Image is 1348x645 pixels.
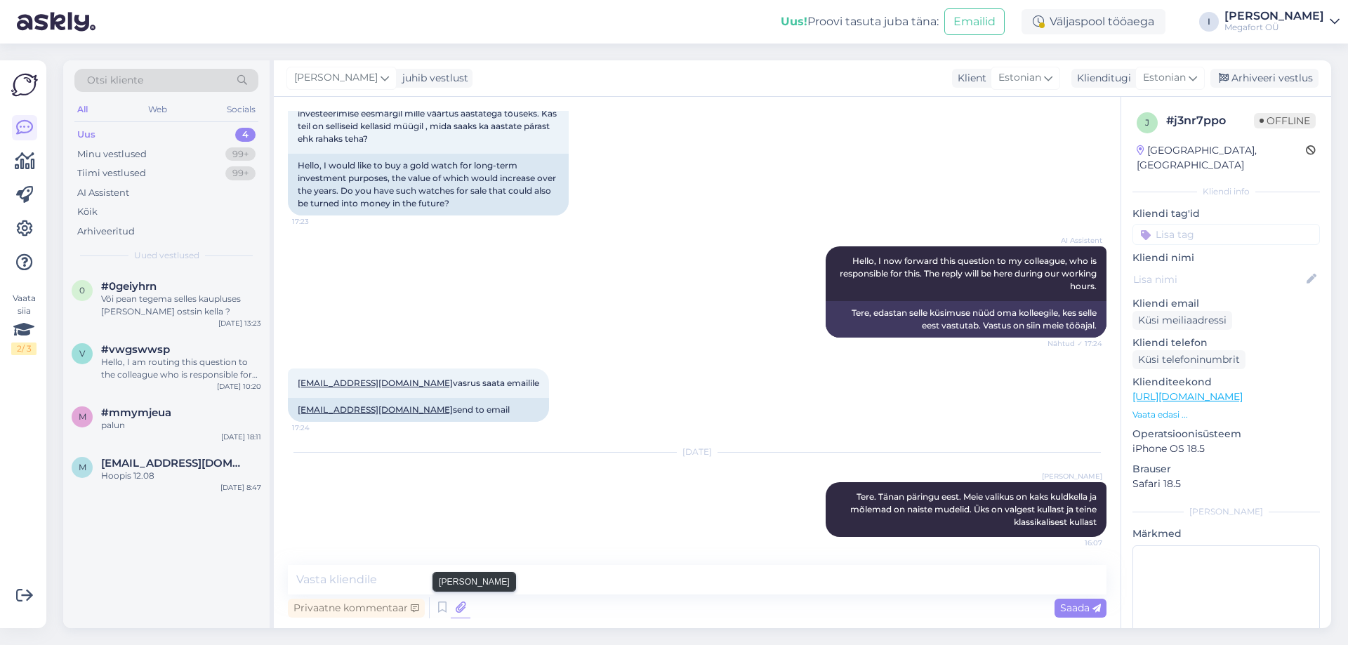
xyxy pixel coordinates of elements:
[1132,427,1320,441] p: Operatsioonisüsteem
[1042,471,1102,481] span: [PERSON_NAME]
[1224,22,1324,33] div: Megafort OÜ
[1132,375,1320,390] p: Klienditeekond
[1254,113,1316,128] span: Offline
[101,470,261,482] div: Hoopis 12.08
[298,404,453,415] a: [EMAIL_ADDRESS][DOMAIN_NAME]
[217,381,261,392] div: [DATE] 10:20
[998,70,1041,86] span: Estonian
[79,285,85,295] span: 0
[11,292,37,355] div: Vaata siia
[288,398,549,422] div: send to email
[87,73,143,88] span: Otsi kliente
[74,100,91,119] div: All
[11,343,37,355] div: 2 / 3
[101,293,261,318] div: Või pean tegema selles kaupluses [PERSON_NAME] ostsin kella ?
[1132,526,1320,541] p: Märkmed
[781,13,939,30] div: Proovi tasuta juba täna:
[145,100,170,119] div: Web
[288,446,1106,458] div: [DATE]
[101,419,261,432] div: palun
[1050,235,1102,246] span: AI Assistent
[1166,112,1254,129] div: # j3nr7ppo
[1060,601,1101,614] span: Saada
[1132,185,1320,198] div: Kliendi info
[840,255,1099,291] span: Hello, I now forward this question to my colleague, who is responsible for this. The reply will b...
[225,166,256,180] div: 99+
[77,186,129,200] div: AI Assistent
[1199,12,1219,32] div: I
[298,378,453,388] a: [EMAIL_ADDRESS][DOMAIN_NAME]
[101,406,171,419] span: #mmymjeua
[1132,296,1320,311] p: Kliendi email
[1210,69,1319,88] div: Arhiveeri vestlus
[1132,462,1320,477] p: Brauser
[79,462,86,472] span: m
[292,423,345,433] span: 17:24
[79,411,86,422] span: m
[1071,71,1131,86] div: Klienditugi
[1132,477,1320,491] p: Safari 18.5
[288,599,425,618] div: Privaatne kommentaar
[294,70,378,86] span: [PERSON_NAME]
[77,225,135,239] div: Arhiveeritud
[235,128,256,142] div: 4
[1137,143,1306,173] div: [GEOGRAPHIC_DATA], [GEOGRAPHIC_DATA]
[1048,338,1102,349] span: Nähtud ✓ 17:24
[1050,538,1102,548] span: 16:07
[1132,505,1320,518] div: [PERSON_NAME]
[1143,70,1186,86] span: Estonian
[1133,272,1304,287] input: Lisa nimi
[1132,251,1320,265] p: Kliendi nimi
[101,457,247,470] span: maris.allik@icloud.com
[1132,390,1243,403] a: [URL][DOMAIN_NAME]
[101,343,170,356] span: #vwgswwsp
[1132,224,1320,245] input: Lisa tag
[221,432,261,442] div: [DATE] 18:11
[1132,335,1320,350] p: Kliendi telefon
[101,280,157,293] span: #0geiyhrn
[850,491,1099,527] span: Tere. Tänan päringu eest. Meie valikus on kaks kuldkella ja mõlemad on naiste mudelid. Üks on val...
[288,154,569,215] div: Hello, I would like to buy a gold watch for long-term investment purposes, the value of which wou...
[952,71,986,86] div: Klient
[77,205,98,219] div: Kõik
[826,301,1106,338] div: Tere, edastan selle küsimuse nüüd oma kolleegile, kes selle eest vastutab. Vastus on siin meie tö...
[944,8,1005,35] button: Emailid
[77,166,146,180] div: Tiimi vestlused
[101,356,261,381] div: Hello, I am routing this question to the colleague who is responsible for this topic. The reply m...
[1132,350,1245,369] div: Küsi telefoninumbrit
[397,71,468,86] div: juhib vestlust
[134,249,199,262] span: Uued vestlused
[1224,11,1324,22] div: [PERSON_NAME]
[11,72,38,98] img: Askly Logo
[298,378,539,388] span: vasrus saata emailile
[77,128,95,142] div: Uus
[1145,117,1149,128] span: j
[1132,441,1320,456] p: iPhone OS 18.5
[292,216,345,227] span: 17:23
[1132,311,1232,330] div: Küsi meiliaadressi
[224,100,258,119] div: Socials
[218,318,261,328] div: [DATE] 13:23
[1022,9,1165,34] div: Väljaspool tööaega
[225,147,256,161] div: 99+
[220,482,261,493] div: [DATE] 8:47
[781,15,807,28] b: Uus!
[1132,408,1320,421] p: Vaata edasi ...
[1224,11,1340,33] a: [PERSON_NAME]Megafort OÜ
[1132,206,1320,221] p: Kliendi tag'id
[79,348,85,359] span: v
[77,147,147,161] div: Minu vestlused
[439,576,510,588] small: [PERSON_NAME]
